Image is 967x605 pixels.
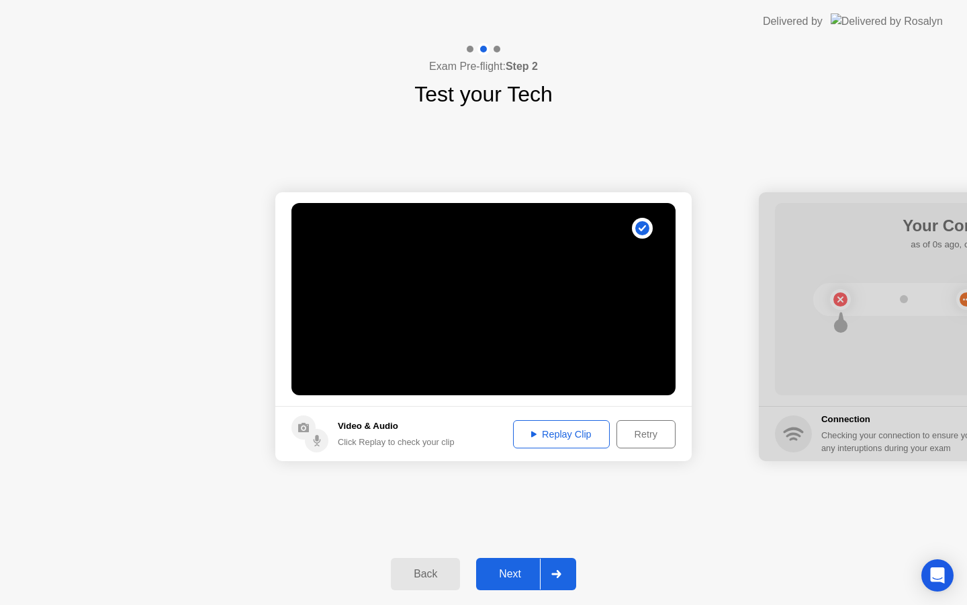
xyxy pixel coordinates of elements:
[621,429,671,440] div: Retry
[921,559,954,592] div: Open Intercom Messenger
[831,13,943,29] img: Delivered by Rosalyn
[395,568,456,580] div: Back
[513,420,610,448] button: Replay Clip
[480,568,540,580] div: Next
[338,419,455,433] h5: Video & Audio
[429,58,538,75] h4: Exam Pre-flight:
[763,13,823,30] div: Delivered by
[476,558,576,590] button: Next
[616,420,676,448] button: Retry
[414,78,553,110] h1: Test your Tech
[527,218,543,234] div: . . .
[506,61,538,72] b: Step 2
[338,436,455,448] div: Click Replay to check your clip
[518,429,605,440] div: Replay Clip
[518,218,534,234] div: !
[391,558,460,590] button: Back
